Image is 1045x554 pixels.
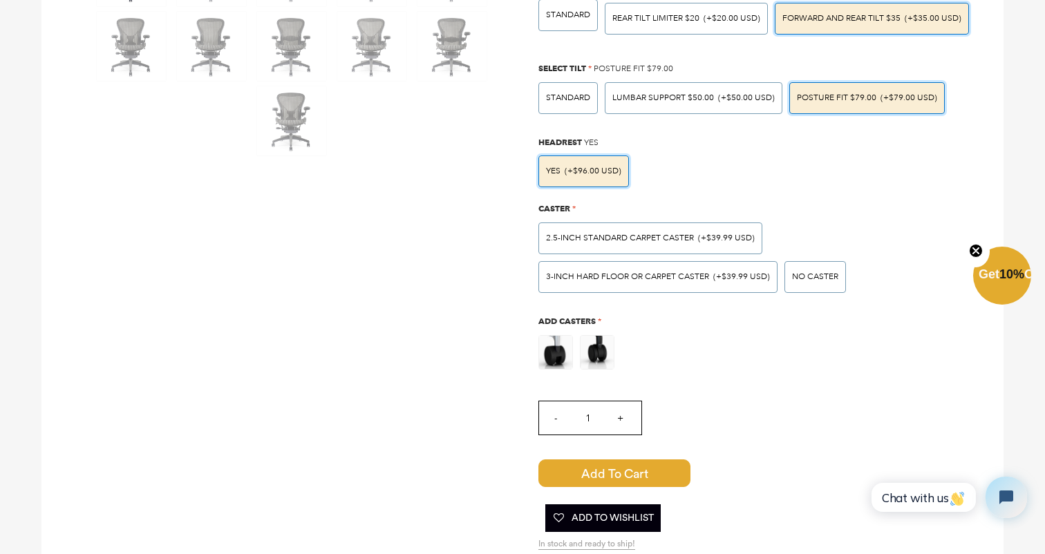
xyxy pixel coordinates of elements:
[546,271,709,282] span: 3-inch Hard Floor or Carpet Caster
[594,64,673,74] span: POSTURE FIT $79.00
[538,203,570,213] span: Caster
[979,267,1042,281] span: Get Off
[584,137,599,148] span: Yes
[538,459,690,487] button: Add to Cart
[999,267,1024,281] span: 10%
[177,12,246,81] img: Classic Aeron Chair (Renewed) - chairorama
[546,93,590,103] span: STANDARD
[604,401,637,434] input: +
[546,166,561,176] span: Yes
[565,167,621,175] span: (+$96.00 USD)
[545,504,661,532] button: Add To Wishlist
[704,15,760,23] span: (+$20.00 USD)
[552,504,654,532] span: Add To Wishlist
[546,233,694,243] span: 2.5-inch Standard Carpet Caster
[538,137,582,147] span: Headrest
[612,13,699,23] span: Rear Tilt Limiter $20
[539,401,572,434] input: -
[257,86,326,155] img: Classic Aeron Chair (Renewed) - chairorama
[417,12,487,81] img: Classic Aeron Chair (Renewed) - chairorama
[538,539,635,551] span: In stock and ready to ship!
[792,271,838,282] span: No caster
[538,63,586,73] span: Select Tilt
[718,94,775,102] span: (+$50.00 USD)
[856,465,1039,530] iframe: Tidio Chat
[782,13,901,23] span: Forward And Rear Tilt $35
[881,94,937,102] span: (+$79.00 USD)
[612,93,714,103] span: LUMBAR SUPPORT $50.00
[973,248,1031,306] div: Get10%OffClose teaser
[905,15,961,23] span: (+$35.00 USD)
[546,10,590,20] span: STANDARD
[257,12,326,81] img: Classic Aeron Chair (Renewed) - chairorama
[581,336,614,369] img: https://apo-admin.mageworx.com/front/img/chairorama.myshopify.com/31d0d775b39576588939cdbf53a0ccb...
[713,273,770,281] span: (+$39.99 USD)
[337,12,406,81] img: Classic Aeron Chair (Renewed) - chairorama
[962,236,990,267] button: Close teaser
[797,93,876,103] span: POSTURE FIT $79.00
[97,12,166,81] img: Classic Aeron Chair (Renewed) - chairorama
[539,336,572,369] img: https://apo-admin.mageworx.com/front/img/chairorama.myshopify.com/3ce8324a12df2187609b09bd6a28e22...
[698,234,755,242] span: (+$39.99 USD)
[538,316,596,326] span: Add Casters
